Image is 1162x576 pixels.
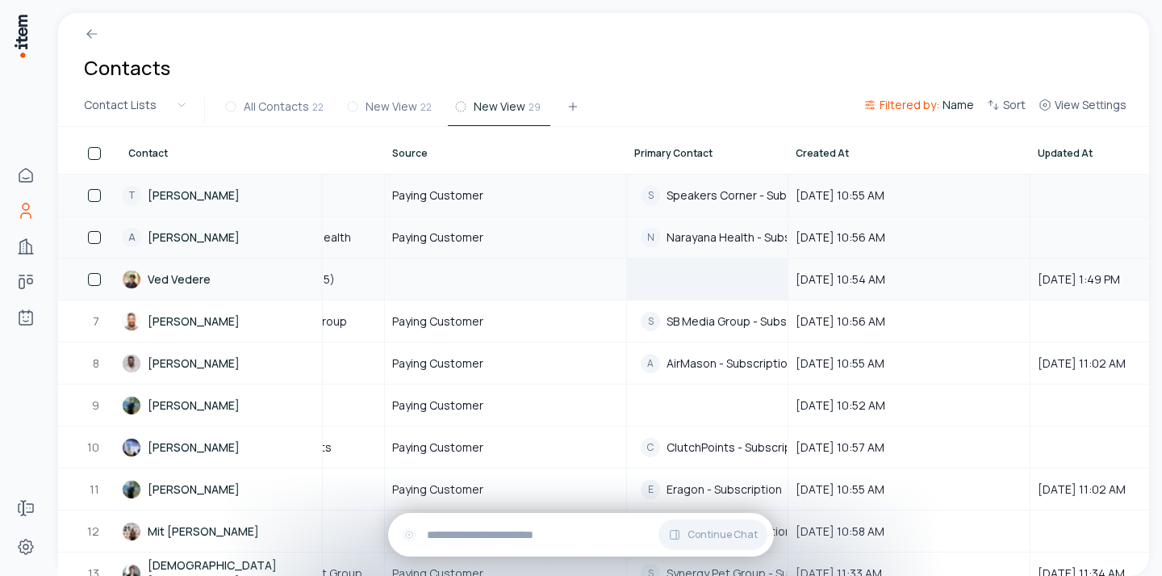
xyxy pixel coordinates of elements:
[641,480,660,499] div: E
[667,188,834,203] span: Speakers Corner - Subscription
[122,438,141,457] img: Nishil Patel
[667,314,828,329] span: SB Media Group - Subscription
[789,343,1029,383] span: [DATE] 10:55 AM
[10,266,42,298] a: deals
[312,99,324,114] span: 22
[628,431,787,464] div: CClutchPoints - Subscription
[218,97,333,126] button: All Contacts22
[789,427,1029,467] span: [DATE] 10:57 AM
[796,147,849,160] span: Created At
[392,229,483,246] span: Paying Customer
[10,159,42,191] a: Home
[628,473,787,506] div: EEragon - Subscription
[980,95,1032,124] button: Sort
[122,259,321,299] a: Ved Vedere
[10,531,42,563] a: Settings
[244,99,309,115] span: All Contacts
[122,469,321,509] a: [PERSON_NAME]
[789,385,1029,425] span: [DATE] 10:52 AM
[880,97,939,113] span: Filtered by:
[122,522,141,541] img: Mit Patel
[667,440,813,455] span: ClutchPoints - Subscription
[667,356,794,371] span: AirMason - Subscription
[122,385,321,425] a: [PERSON_NAME]
[87,439,101,456] span: 10
[641,186,660,205] div: S
[340,97,441,126] button: New View22
[10,492,42,524] a: Forms
[1032,95,1133,124] button: View Settings
[667,230,832,245] span: Narayana Health - Subscription
[392,481,483,498] span: Paying Customer
[628,179,787,212] div: SSpeakers Corner - Subscription
[122,312,141,331] img: Derek Marcial
[392,439,483,456] span: Paying Customer
[392,313,483,330] span: Paying Customer
[128,147,168,160] span: Contact
[1038,147,1093,160] span: Updated At
[448,97,550,126] button: New View29
[789,469,1029,509] span: [DATE] 10:55 AM
[10,230,42,263] a: Companies
[10,301,42,334] a: Agents
[10,195,42,227] a: Contacts
[122,186,141,205] div: T
[634,147,713,160] span: Primary Contact
[93,355,101,372] span: 8
[857,95,980,124] button: Filtered by:Name
[688,528,758,541] span: Continue Chat
[667,482,782,497] span: Eragon - Subscription
[474,99,525,115] span: New View
[1003,97,1026,113] span: Sort
[92,397,101,414] span: 9
[529,99,541,114] span: 29
[122,228,141,247] div: A
[392,355,483,372] span: Paying Customer
[641,228,660,247] div: N
[122,396,141,415] img: Josh Sirota
[13,13,29,59] img: Item Brain Logo
[1055,97,1126,113] span: View Settings
[789,175,1029,215] span: [DATE] 10:55 AM
[366,99,417,115] span: New View
[93,313,101,330] span: 7
[789,511,1029,551] span: [DATE] 10:58 AM
[789,259,1029,299] span: [DATE] 10:54 AM
[628,221,787,254] div: NNarayana Health - Subscription
[122,217,321,257] a: A[PERSON_NAME]
[84,55,170,81] h1: Contacts
[122,343,321,383] a: [PERSON_NAME]
[789,301,1029,341] span: [DATE] 10:56 AM
[122,427,321,467] a: [PERSON_NAME]
[628,347,787,380] div: AAirMason - Subscription
[392,187,483,204] span: Paying Customer
[388,513,774,557] div: Continue Chat
[122,354,141,373] img: Tehsin Bhayani
[90,481,101,498] span: 11
[641,312,660,331] div: S
[122,175,321,215] a: T[PERSON_NAME]
[392,397,483,414] span: Paying Customer
[641,354,660,373] div: A
[122,511,321,551] a: Mit [PERSON_NAME]
[122,270,141,289] img: Ved Vedere
[943,97,974,113] span: Name
[87,523,101,540] span: 12
[628,305,787,338] div: SSB Media Group - Subscription
[122,480,141,499] img: Josh Sirota
[658,519,767,550] button: Continue Chat
[641,438,660,457] div: C
[789,217,1029,257] span: [DATE] 10:56 AM
[392,147,428,160] span: Source
[122,301,321,341] a: [PERSON_NAME]
[420,99,432,114] span: 22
